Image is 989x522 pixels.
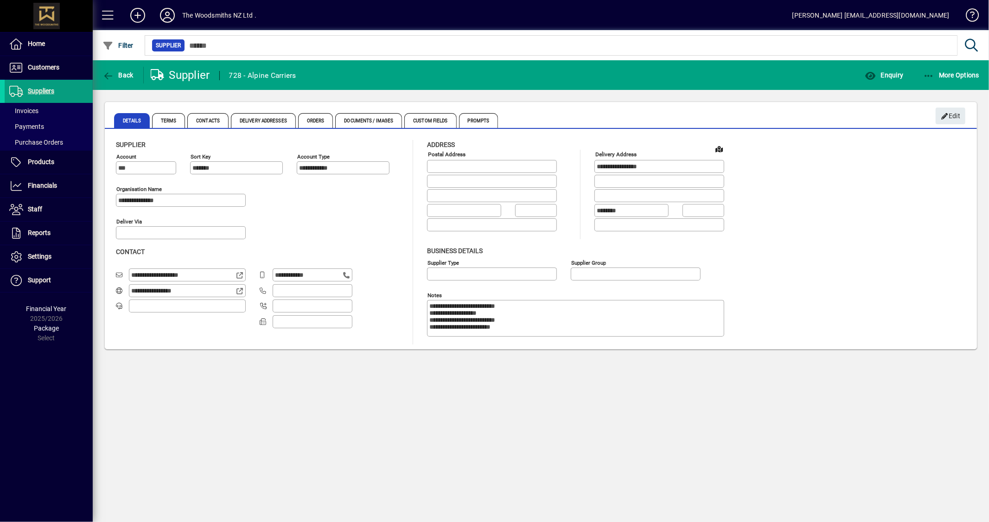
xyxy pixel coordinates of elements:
[335,113,402,128] span: Documents / Images
[116,248,145,255] span: Contact
[26,305,67,312] span: Financial Year
[116,153,136,160] mat-label: Account
[116,186,162,192] mat-label: Organisation name
[427,141,455,148] span: Address
[229,68,296,83] div: 728 - Alpine Carriers
[921,67,982,83] button: More Options
[404,113,456,128] span: Custom Fields
[231,113,296,128] span: Delivery Addresses
[459,113,498,128] span: Prompts
[923,71,980,79] span: More Options
[5,245,93,268] a: Settings
[28,182,57,189] span: Financials
[427,247,483,255] span: Business details
[116,141,146,148] span: Supplier
[5,103,93,119] a: Invoices
[102,71,134,79] span: Back
[9,139,63,146] span: Purchase Orders
[298,113,333,128] span: Orders
[936,108,965,124] button: Edit
[9,123,44,130] span: Payments
[941,108,961,124] span: Edit
[187,113,229,128] span: Contacts
[5,56,93,79] a: Customers
[100,37,136,54] button: Filter
[28,229,51,236] span: Reports
[182,8,256,23] div: The Woodsmiths NZ Ltd .
[28,276,51,284] span: Support
[865,71,903,79] span: Enquiry
[5,119,93,134] a: Payments
[152,113,185,128] span: Terms
[153,7,182,24] button: Profile
[191,153,211,160] mat-label: Sort key
[297,153,330,160] mat-label: Account Type
[156,41,181,50] span: Supplier
[123,7,153,24] button: Add
[571,259,606,266] mat-label: Supplier group
[428,292,442,298] mat-label: Notes
[151,68,210,83] div: Supplier
[712,141,727,156] a: View on map
[28,205,42,213] span: Staff
[34,325,59,332] span: Package
[5,269,93,292] a: Support
[5,151,93,174] a: Products
[959,2,977,32] a: Knowledge Base
[102,42,134,49] span: Filter
[792,8,950,23] div: [PERSON_NAME] [EMAIL_ADDRESS][DOMAIN_NAME]
[5,134,93,150] a: Purchase Orders
[862,67,906,83] button: Enquiry
[116,218,142,225] mat-label: Deliver via
[5,222,93,245] a: Reports
[9,107,38,115] span: Invoices
[428,259,459,266] mat-label: Supplier type
[100,67,136,83] button: Back
[28,64,59,71] span: Customers
[5,198,93,221] a: Staff
[5,174,93,197] a: Financials
[5,32,93,56] a: Home
[28,87,54,95] span: Suppliers
[28,158,54,166] span: Products
[28,253,51,260] span: Settings
[93,67,144,83] app-page-header-button: Back
[114,113,150,128] span: Details
[28,40,45,47] span: Home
